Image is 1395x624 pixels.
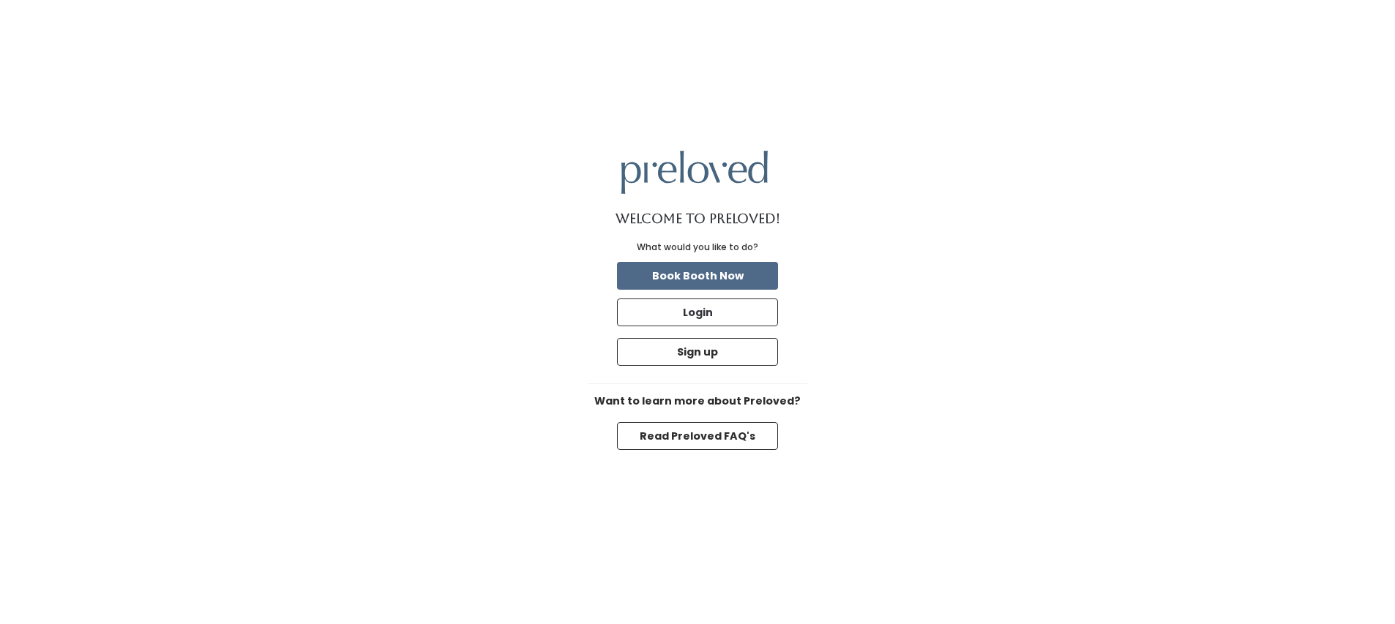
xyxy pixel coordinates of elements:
button: Read Preloved FAQ's [617,422,778,450]
a: Sign up [614,335,781,369]
h6: Want to learn more about Preloved? [588,396,807,407]
button: Book Booth Now [617,262,778,290]
h1: Welcome to Preloved! [616,211,780,226]
button: Login [617,298,778,326]
a: Login [614,296,781,329]
button: Sign up [617,338,778,366]
div: What would you like to do? [637,241,758,254]
img: preloved logo [621,151,768,194]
